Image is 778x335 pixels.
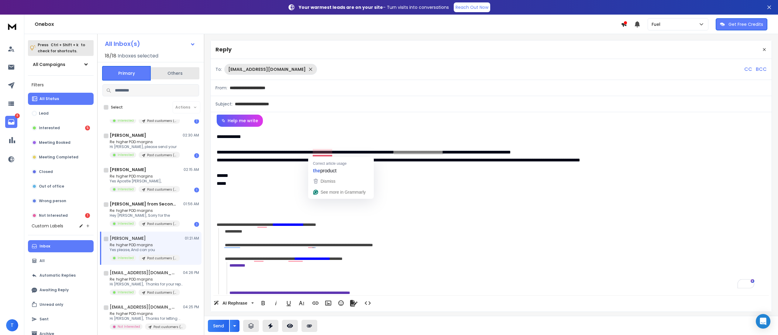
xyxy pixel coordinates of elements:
[153,325,183,329] p: Past customers (Fuel)
[257,297,269,309] button: Bold (Ctrl+B)
[39,184,64,189] p: Out of office
[28,269,94,281] button: Automatic Replies
[40,302,63,307] p: Unread only
[6,21,18,32] img: logo
[40,258,45,263] p: All
[744,66,752,73] p: CC
[118,290,134,295] p: Interested
[147,222,176,226] p: Past customers (Fuel)
[118,52,158,60] h3: Inboxes selected
[6,319,18,331] button: T
[456,4,488,10] p: Reach Out Now
[105,41,140,47] h1: All Inbox(s)
[118,118,134,123] p: Interested
[194,188,199,192] div: 1
[215,45,232,54] p: Reply
[40,317,49,322] p: Sent
[335,297,347,309] button: Emoticons
[5,116,17,128] a: 6
[147,256,176,261] p: Past customers (Fuel)
[183,133,199,138] p: 02:30 AM
[39,126,60,130] p: Interested
[299,4,449,10] p: – Turn visits into conversations
[215,101,232,107] p: Subject:
[110,304,177,310] h1: [EMAIL_ADDRESS][DOMAIN_NAME]
[208,320,229,332] button: Send
[322,297,334,309] button: Insert Image (Ctrl+P)
[28,180,94,192] button: Out of office
[212,297,255,309] button: AI Rephrase
[110,140,180,144] p: Re: higher POD margins
[110,213,180,218] p: Hey [PERSON_NAME], Sorry for the
[118,256,134,260] p: Interested
[296,297,307,309] button: More Text
[362,297,374,309] button: Code View
[15,113,20,118] p: 6
[28,209,94,222] button: Not Interested1
[39,140,71,145] p: Meeting Booked
[221,301,249,306] span: AI Rephrase
[110,201,177,207] h1: [PERSON_NAME] from Secondslide
[110,270,177,276] h1: [EMAIL_ADDRESS][DOMAIN_NAME]
[184,167,199,172] p: 02:15 AM
[100,38,200,50] button: All Inbox(s)
[110,277,183,282] p: Re: higher POD margins
[110,179,180,184] p: Yes Apostle [PERSON_NAME],
[28,240,94,252] button: Inbox
[110,247,180,252] p: Yes please, And can you
[39,213,68,218] p: Not Interested
[194,153,199,158] div: 1
[38,42,85,54] p: Press to check for shortcuts.
[183,202,199,206] p: 01:56 AM
[28,284,94,296] button: Awaiting Reply
[185,236,199,241] p: 01:21 AM
[454,2,490,12] a: Reach Out Now
[310,297,321,309] button: Insert Link (Ctrl+K)
[39,155,78,160] p: Meeting Completed
[28,136,94,149] button: Meeting Booked
[147,290,176,295] p: Past customers (Fuel)
[50,41,79,48] span: Ctrl + Shift + k
[28,195,94,207] button: Wrong person
[40,96,59,101] p: All Status
[110,144,180,149] p: Hi [PERSON_NAME], please send your
[299,4,383,10] strong: Your warmest leads are on your site
[111,105,123,110] label: Select
[716,18,767,30] button: Get Free Credits
[110,311,183,316] p: Re: higher POD margins
[215,85,227,91] p: From:
[40,244,50,249] p: Inbox
[110,132,146,138] h1: [PERSON_NAME]
[28,107,94,119] button: Lead
[756,66,767,73] p: BCC
[151,67,199,80] button: Others
[110,243,180,247] p: Re: higher POD margins
[28,299,94,311] button: Unread only
[28,151,94,163] button: Meeting Completed
[28,166,94,178] button: Closed
[39,169,53,174] p: Closed
[39,199,66,203] p: Wrong person
[652,21,663,27] p: Fuel
[110,282,183,287] p: Hi [PERSON_NAME], Thanks for your reply!
[118,187,134,192] p: Interested
[183,305,199,309] p: 04:25 PM
[118,153,134,157] p: Interested
[728,21,763,27] p: Get Free Credits
[118,221,134,226] p: Interested
[102,66,151,81] button: Primary
[110,316,183,321] p: Hi [PERSON_NAME], Thanks for letting me
[28,58,94,71] button: All Campaigns
[28,255,94,267] button: All
[28,81,94,89] h3: Filters
[33,61,65,67] h1: All Campaigns
[39,111,49,116] p: Lead
[28,93,94,105] button: All Status
[215,66,222,72] p: To:
[40,273,76,278] p: Automatic Replies
[147,119,176,123] p: Past customers (Fuel)
[40,288,69,292] p: Awaiting Reply
[32,223,63,229] h3: Custom Labels
[105,52,116,60] span: 18 / 18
